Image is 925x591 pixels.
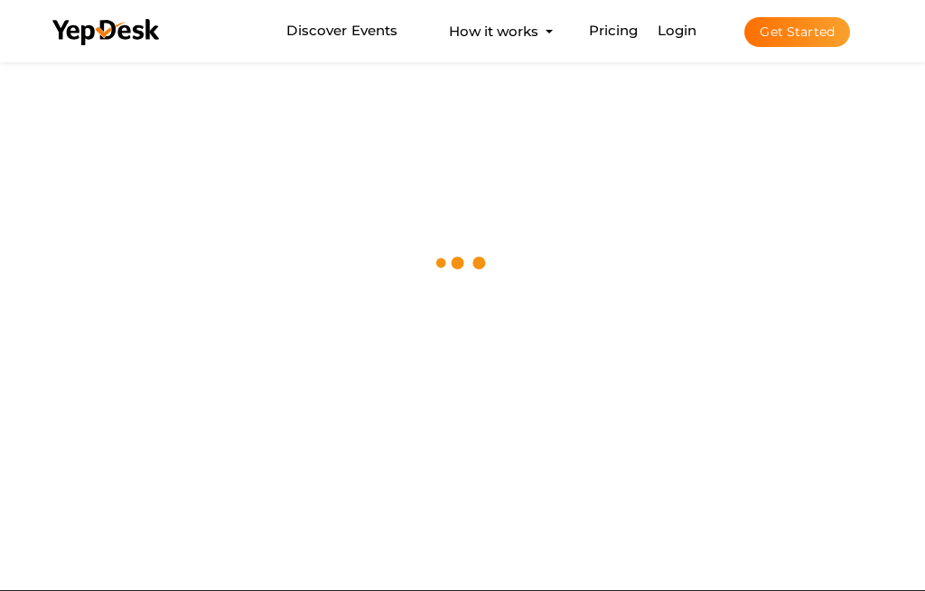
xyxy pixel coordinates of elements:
[286,14,397,48] a: Discover Events
[431,231,494,295] img: loading.svg
[589,14,639,48] a: Pricing
[744,17,850,47] button: Get Started
[658,22,697,39] a: Login
[444,14,544,48] button: How it works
